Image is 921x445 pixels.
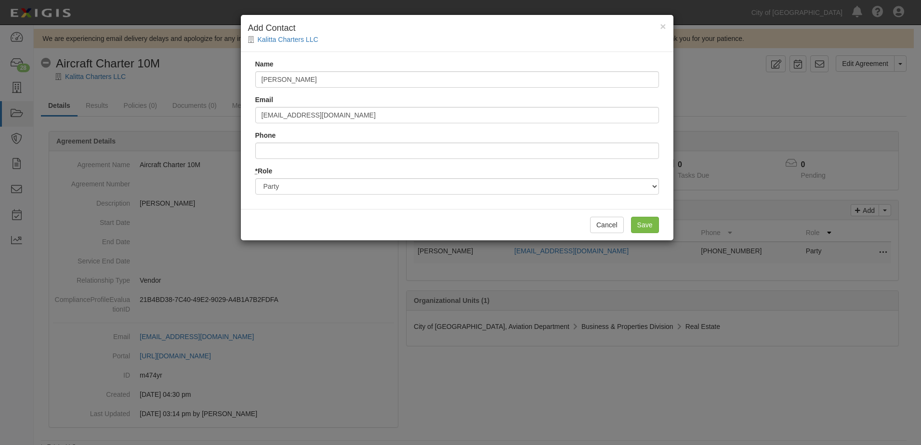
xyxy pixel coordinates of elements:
[248,22,666,35] h4: Add Contact
[631,217,659,233] input: Save
[660,21,666,31] button: Close
[660,21,666,32] span: ×
[255,167,258,175] abbr: required
[258,36,318,43] a: Kalitta Charters LLC
[590,217,624,233] button: Cancel
[255,59,274,69] label: Name
[255,95,273,105] label: Email
[255,166,273,176] label: Role
[255,131,276,140] label: Phone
